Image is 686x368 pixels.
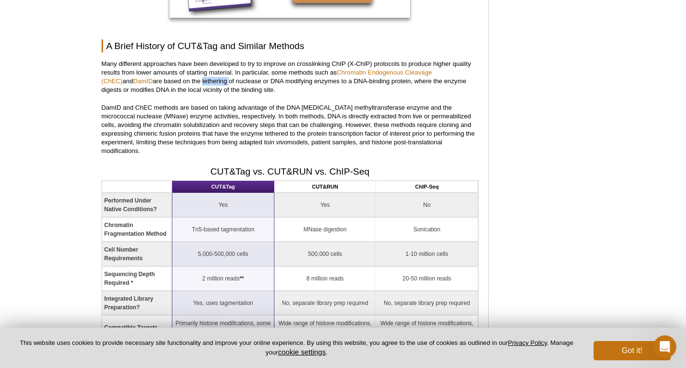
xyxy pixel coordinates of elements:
[104,324,158,331] strong: Compatible Targets
[376,291,478,316] td: No, separate library prep required
[172,181,274,193] th: CUT&Tag
[172,291,274,316] td: Yes, uses tagmentation
[508,339,547,346] a: Privacy Policy
[102,165,479,178] h2: CUT&Tag vs. CUT&RUN vs. ChIP-Seq
[104,246,143,262] strong: Cell Number Requirements
[274,181,376,193] th: CUT&RUN
[274,217,376,242] td: MNase digestion
[172,193,274,217] td: Yes
[274,291,376,316] td: No, separate library prep required
[172,217,274,242] td: Tn5-based tagmentation
[172,242,274,266] td: 5,000-500,000 cells
[104,222,167,237] strong: Chromatin Fragmentation Method
[102,39,479,52] h2: A Brief History of CUT&Tag and Similar Methods
[102,69,432,85] a: Chromatin Endogenous Cleavage (ChEC)
[133,77,153,85] a: DamID
[104,295,154,311] strong: Integrated Library Preparation?
[102,60,479,94] p: Many different approaches have been developed to try to improve on crosslinking ChIP (X-ChIP) pro...
[15,339,578,357] p: This website uses cookies to provide necessary site functionality and improve your online experie...
[172,316,274,340] td: Primarily histone modifications, some transcription factors and co-factors
[274,193,376,217] td: Yes
[376,266,478,291] td: 20-50 million reads
[274,266,376,291] td: 8 million reads
[376,217,478,242] td: Sonication
[376,193,478,217] td: No
[274,316,376,340] td: Wide range of histone modifications, transcription factors, and co-factors
[278,348,325,356] button: cookie settings
[104,197,157,213] strong: Performed Under Native Conditions?
[376,242,478,266] td: 1-10 million cells
[274,242,376,266] td: 500,000 cells
[376,181,478,193] th: ChIP-Seq
[269,139,287,146] em: in vivo
[594,341,671,360] button: Got it!
[653,335,676,358] iframe: Intercom live chat
[104,271,155,286] strong: Sequencing Depth Required *
[172,266,274,291] td: 2 million reads
[376,316,478,340] td: Wide range of histone modifications, transcription factors, and co-factors
[102,103,479,155] p: DamID and ChEC methods are based on taking advantage of the DNA [MEDICAL_DATA] methyltransferase ...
